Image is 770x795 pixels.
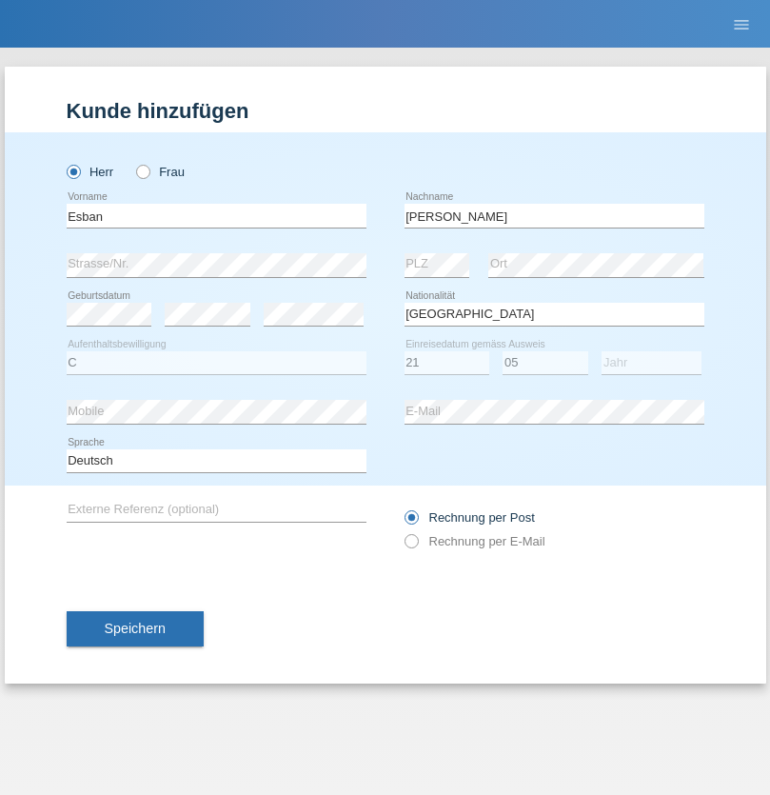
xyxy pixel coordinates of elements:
label: Herr [67,165,114,179]
a: menu [722,18,760,30]
label: Frau [136,165,185,179]
label: Rechnung per Post [405,510,535,525]
i: menu [732,15,751,34]
button: Speichern [67,611,204,647]
h1: Kunde hinzufügen [67,99,704,123]
input: Rechnung per E-Mail [405,534,417,558]
label: Rechnung per E-Mail [405,534,545,548]
input: Herr [67,165,79,177]
input: Rechnung per Post [405,510,417,534]
input: Frau [136,165,148,177]
span: Speichern [105,621,166,636]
